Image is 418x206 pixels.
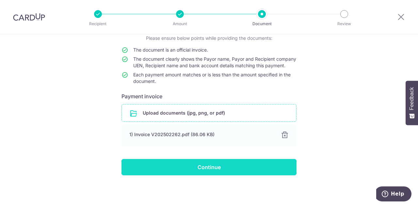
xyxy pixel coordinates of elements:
[121,28,297,41] p: Your supporting documents will enable us to approve your payments smoothly! Please ensure below p...
[121,92,297,100] h6: Payment invoice
[129,131,273,138] div: 1) Invoice V202502262.pdf (86.06 KB)
[133,47,208,53] span: The document is an official invoice.
[133,56,296,68] span: The document clearly shows the Payor name, Payor and Recipient company UEN, Recipient name and ba...
[133,72,291,84] span: Each payment amount matches or is less than the amount specified in the document.
[74,21,122,27] p: Recipient
[376,186,411,203] iframe: Opens a widget where you can find more information
[238,21,286,27] p: Document
[320,21,368,27] p: Review
[406,81,418,125] button: Feedback - Show survey
[121,104,297,122] div: Upload documents (jpg, png, or pdf)
[13,13,45,21] img: CardUp
[409,87,415,110] span: Feedback
[121,159,297,175] input: Continue
[156,21,204,27] p: Amount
